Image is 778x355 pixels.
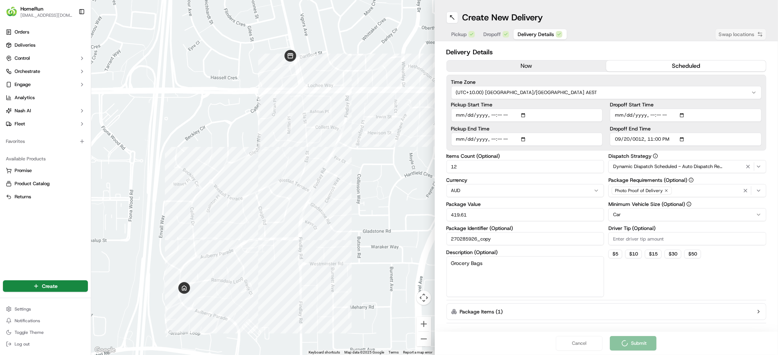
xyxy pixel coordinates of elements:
label: Dropoff End Time [610,126,762,131]
button: Fleet [3,118,88,130]
span: Engage [15,81,31,88]
label: Description (Optional) [446,250,604,255]
button: Toggle Theme [3,327,88,338]
button: scheduled [606,61,766,71]
button: [EMAIL_ADDRESS][DOMAIN_NAME] [20,12,73,18]
img: Google [93,346,117,355]
span: Dropoff [484,31,501,38]
span: Delivery Details [518,31,554,38]
label: Package Identifier (Optional) [446,226,604,231]
label: Items Count (Optional) [446,153,604,159]
button: Package Items (1) [446,303,767,320]
span: Returns [15,194,31,200]
img: HomeRun [6,6,18,17]
button: HomeRun [20,5,43,12]
span: Orders [15,29,29,35]
span: Pickup [452,31,467,38]
span: Analytics [15,94,35,101]
a: Returns [6,194,85,200]
button: Nash AI [3,105,88,117]
div: Favorites [3,136,88,147]
button: Zoom out [417,332,431,346]
span: Map data ©2025 Google [345,350,384,354]
span: Toggle Theme [15,329,44,335]
label: Dropoff Start Time [610,102,762,107]
button: Log out [3,339,88,349]
span: Control [15,55,30,62]
span: Nash AI [15,108,31,114]
h1: Create New Delivery [462,12,543,23]
input: Enter number of items [446,160,604,173]
span: Photo Proof of Delivery [615,188,663,194]
a: Terms (opens in new tab) [389,350,399,354]
button: Control [3,52,88,64]
h2: Delivery Details [446,47,767,57]
button: Notifications [3,316,88,326]
button: now [447,61,607,71]
button: Package Requirements (Optional) [689,177,694,183]
button: Zoom in [417,317,431,331]
input: Enter package identifier [446,232,604,245]
a: Orders [3,26,88,38]
button: Map camera controls [417,290,431,305]
button: Dispatch Strategy [653,153,658,159]
button: $10 [625,250,642,258]
button: Returns [3,191,88,203]
button: Create [3,280,88,292]
span: Promise [15,167,32,174]
button: Promise [3,165,88,176]
span: Create [42,282,58,290]
button: Dynamic Dispatch Scheduled - Auto Dispatch Relative to PST [608,160,766,173]
button: Minimum Vehicle Size (Optional) [686,202,692,207]
span: Dynamic Dispatch Scheduled - Auto Dispatch Relative to PST [613,163,723,170]
button: Settings [3,304,88,314]
button: HomeRunHomeRun[EMAIL_ADDRESS][DOMAIN_NAME] [3,3,76,20]
span: Orchestrate [15,68,40,75]
a: Deliveries [3,39,88,51]
button: $30 [665,250,681,258]
label: Currency [446,177,604,183]
a: Promise [6,167,85,174]
input: Enter driver tip amount [608,232,766,245]
a: Report a map error [403,350,433,354]
label: Package Requirements (Optional) [608,177,766,183]
label: Minimum Vehicle Size (Optional) [608,202,766,207]
label: Time Zone [451,79,762,85]
span: Notifications [15,318,40,324]
span: Fleet [15,121,25,127]
button: Keyboard shortcuts [309,350,340,355]
a: Analytics [3,92,88,104]
button: Photo Proof of Delivery [608,184,766,197]
label: Pickup Start Time [451,102,603,107]
label: Package Value [446,202,604,207]
label: Driver Tip (Optional) [608,226,766,231]
div: Available Products [3,153,88,165]
button: $5 [608,250,622,258]
button: Engage [3,79,88,90]
span: Log out [15,341,30,347]
button: $15 [645,250,662,258]
input: Enter package value [446,208,604,221]
a: Product Catalog [6,180,85,187]
button: Product Catalog [3,178,88,190]
a: Open this area in Google Maps (opens a new window) [93,346,117,355]
button: $50 [684,250,701,258]
textarea: Grocery Bags [446,256,604,297]
label: Package Items ( 1 ) [460,308,503,315]
label: Pickup End Time [451,126,603,131]
span: Deliveries [15,42,35,48]
span: Product Catalog [15,180,50,187]
label: Dispatch Strategy [608,153,766,159]
span: Settings [15,306,31,312]
button: Orchestrate [3,66,88,77]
